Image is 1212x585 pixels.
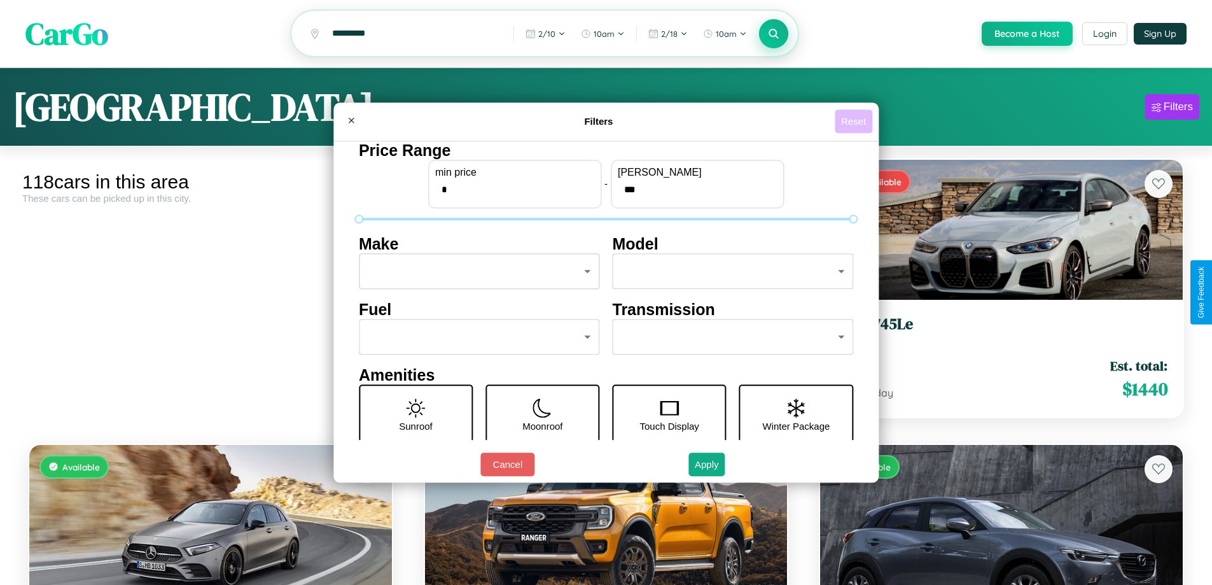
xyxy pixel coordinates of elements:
[480,453,534,476] button: Cancel
[359,141,853,160] h4: Price Range
[688,453,725,476] button: Apply
[363,116,835,127] h4: Filters
[763,418,830,435] p: Winter Package
[982,22,1073,46] button: Become a Host
[22,193,399,204] div: These cars can be picked up in this city.
[1164,101,1193,113] div: Filters
[835,109,872,133] button: Reset
[25,13,108,55] span: CarGo
[359,366,853,384] h4: Amenities
[435,167,594,178] label: min price
[522,418,562,435] p: Moonroof
[1134,23,1187,45] button: Sign Up
[359,235,600,253] h4: Make
[618,167,777,178] label: [PERSON_NAME]
[835,315,1167,334] h3: BMW 745Le
[519,24,572,44] button: 2/10
[399,418,433,435] p: Sunroof
[538,29,555,39] span: 2 / 10
[639,418,699,435] p: Touch Display
[1110,356,1167,375] span: Est. total:
[613,300,854,319] h4: Transmission
[1082,22,1127,45] button: Login
[613,235,854,253] h4: Model
[835,315,1167,346] a: BMW 745Le2023
[661,29,678,39] span: 2 / 18
[697,24,753,44] button: 10am
[594,29,615,39] span: 10am
[604,175,608,192] p: -
[1122,376,1167,402] span: $ 1440
[1197,267,1206,318] div: Give Feedback
[22,171,399,193] div: 118 cars in this area
[62,462,100,472] span: Available
[575,24,631,44] button: 10am
[1145,94,1199,120] button: Filters
[867,386,893,399] span: / day
[359,300,600,319] h4: Fuel
[716,29,737,39] span: 10am
[13,81,374,133] h1: [GEOGRAPHIC_DATA]
[642,24,694,44] button: 2/18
